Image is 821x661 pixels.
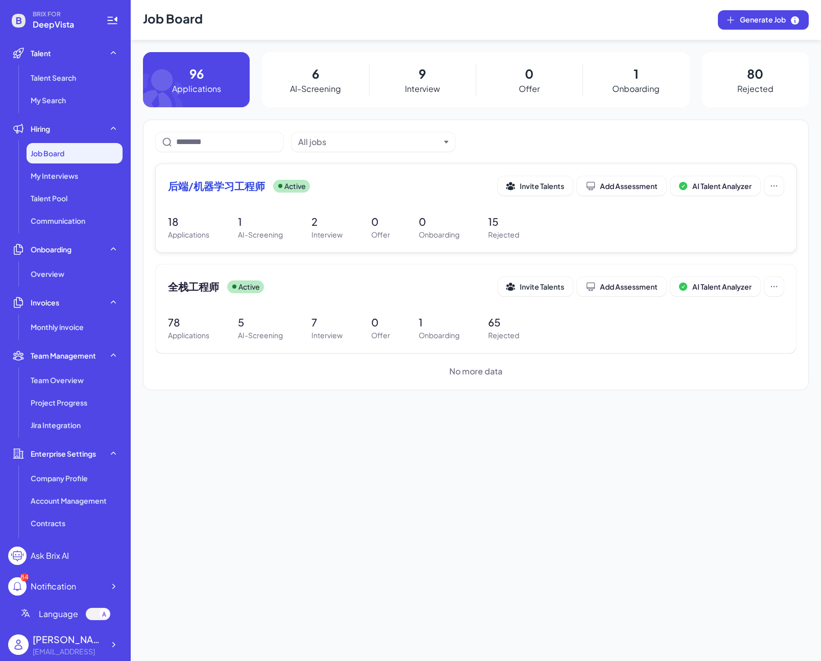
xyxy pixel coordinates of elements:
[311,229,343,240] p: Interview
[31,473,88,483] span: Company Profile
[488,214,519,229] p: 15
[371,315,390,330] p: 0
[449,365,502,377] span: No more data
[31,95,66,105] span: My Search
[31,193,67,203] span: Talent Pool
[520,181,564,191] span: Invite Talents
[168,214,209,229] p: 18
[740,14,800,26] span: Generate Job
[692,181,752,191] span: AI Talent Analyzer
[31,518,65,528] span: Contracts
[238,281,260,292] p: Active
[168,179,265,193] span: 后端/机器学习工程师
[311,315,343,330] p: 7
[577,277,666,296] button: Add Assessment
[612,83,660,95] p: Onboarding
[33,632,104,646] div: Jing Conan Wang
[31,171,78,181] span: My Interviews
[519,83,540,95] p: Offer
[31,397,87,408] span: Project Progress
[238,330,283,341] p: AI-Screening
[31,420,81,430] span: Jira Integration
[31,350,96,361] span: Team Management
[31,448,96,459] span: Enterprise Settings
[311,330,343,341] p: Interview
[33,10,94,18] span: BRIX FOR
[168,315,209,330] p: 78
[737,83,774,95] p: Rejected
[20,573,29,581] div: 84
[31,48,51,58] span: Talent
[419,330,460,341] p: Onboarding
[31,148,64,158] span: Job Board
[718,10,809,30] button: Generate Job
[419,64,426,83] p: 9
[39,608,78,620] span: Language
[238,229,283,240] p: AI-Screening
[31,322,84,332] span: Monthly invoice
[312,64,319,83] p: 6
[8,634,29,655] img: user_logo.png
[670,176,760,196] button: AI Talent Analyzer
[31,73,76,83] span: Talent Search
[33,646,104,657] div: jingconan@deepvista.ai
[488,315,519,330] p: 65
[238,315,283,330] p: 5
[520,282,564,291] span: Invite Talents
[670,277,760,296] button: AI Talent Analyzer
[498,277,573,296] button: Invite Talents
[31,297,59,308] span: Invoices
[33,18,94,31] span: DeepVista
[168,279,219,294] span: 全栈工程师
[31,216,85,226] span: Communication
[419,315,460,330] p: 1
[238,214,283,229] p: 1
[31,550,69,562] div: Ask Brix AI
[586,181,658,191] div: Add Assessment
[419,229,460,240] p: Onboarding
[488,229,519,240] p: Rejected
[498,176,573,196] button: Invite Talents
[31,124,50,134] span: Hiring
[168,229,209,240] p: Applications
[284,181,306,192] p: Active
[634,64,639,83] p: 1
[586,281,658,292] div: Add Assessment
[298,136,440,148] button: All jobs
[747,64,763,83] p: 80
[31,495,107,506] span: Account Management
[31,244,71,254] span: Onboarding
[31,580,76,593] div: Notification
[371,229,390,240] p: Offer
[298,136,326,148] div: All jobs
[311,214,343,229] p: 2
[168,330,209,341] p: Applications
[371,330,390,341] p: Offer
[577,176,666,196] button: Add Assessment
[525,64,534,83] p: 0
[290,83,341,95] p: AI-Screening
[419,214,460,229] p: 0
[692,282,752,291] span: AI Talent Analyzer
[371,214,390,229] p: 0
[488,330,519,341] p: Rejected
[31,375,84,385] span: Team Overview
[31,269,64,279] span: Overview
[405,83,440,95] p: Interview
